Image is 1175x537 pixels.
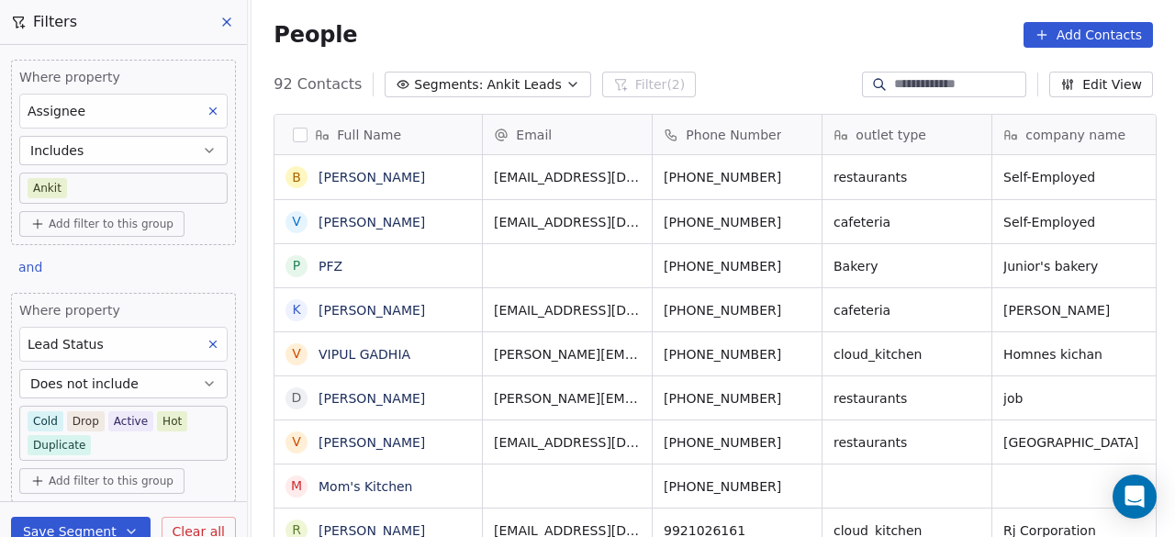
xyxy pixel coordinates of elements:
[293,344,302,364] div: V
[834,301,980,319] span: cafeteria
[1003,257,1150,275] span: Junior's bakery
[516,126,552,144] span: Email
[319,435,425,450] a: [PERSON_NAME]
[291,476,302,496] div: M
[834,213,980,231] span: cafeteria
[274,115,482,154] div: Full Name
[483,115,652,154] div: Email
[664,345,811,364] span: [PHONE_NUMBER]
[319,391,425,406] a: [PERSON_NAME]
[494,213,641,231] span: [EMAIL_ADDRESS][DOMAIN_NAME]
[494,433,641,452] span: [EMAIL_ADDRESS][DOMAIN_NAME]
[1113,475,1157,519] div: Open Intercom Messenger
[686,126,781,144] span: Phone Number
[664,257,811,275] span: [PHONE_NUMBER]
[1024,22,1153,48] button: Add Contacts
[834,433,980,452] span: restaurants
[1049,72,1153,97] button: Edit View
[293,256,300,275] div: P
[1025,126,1125,144] span: company name
[602,72,697,97] button: Filter(2)
[293,432,302,452] div: V
[664,168,811,186] span: [PHONE_NUMBER]
[664,213,811,231] span: [PHONE_NUMBER]
[293,300,301,319] div: k
[292,388,302,408] div: d
[337,126,401,144] span: Full Name
[293,168,302,187] div: B
[834,345,980,364] span: cloud_kitchen
[1003,433,1150,452] span: [GEOGRAPHIC_DATA]
[653,115,822,154] div: Phone Number
[319,347,410,362] a: VIPUL GADHIA
[664,477,811,496] span: [PHONE_NUMBER]
[274,73,362,95] span: 92 Contacts
[487,75,561,95] span: Ankit Leads
[664,433,811,452] span: [PHONE_NUMBER]
[414,75,483,95] span: Segments:
[319,215,425,229] a: [PERSON_NAME]
[319,170,425,185] a: [PERSON_NAME]
[834,257,980,275] span: Bakery
[319,303,425,318] a: [PERSON_NAME]
[1003,213,1150,231] span: Self-Employed
[494,345,641,364] span: [PERSON_NAME][EMAIL_ADDRESS][DOMAIN_NAME]
[992,115,1161,154] div: company name
[494,168,641,186] span: [EMAIL_ADDRESS][DOMAIN_NAME]
[834,389,980,408] span: restaurants
[1003,301,1150,319] span: [PERSON_NAME]
[834,168,980,186] span: restaurants
[664,301,811,319] span: [PHONE_NUMBER]
[1003,168,1150,186] span: Self-Employed
[856,126,926,144] span: outlet type
[319,259,342,274] a: PFZ
[494,389,641,408] span: [PERSON_NAME][EMAIL_ADDRESS][DOMAIN_NAME]
[274,21,357,49] span: People
[1003,345,1150,364] span: Homnes kichan
[319,479,413,494] a: Mom's Kitchen
[1003,389,1150,408] span: job
[664,389,811,408] span: [PHONE_NUMBER]
[293,212,302,231] div: V
[822,115,991,154] div: outlet type
[494,301,641,319] span: [EMAIL_ADDRESS][DOMAIN_NAME]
